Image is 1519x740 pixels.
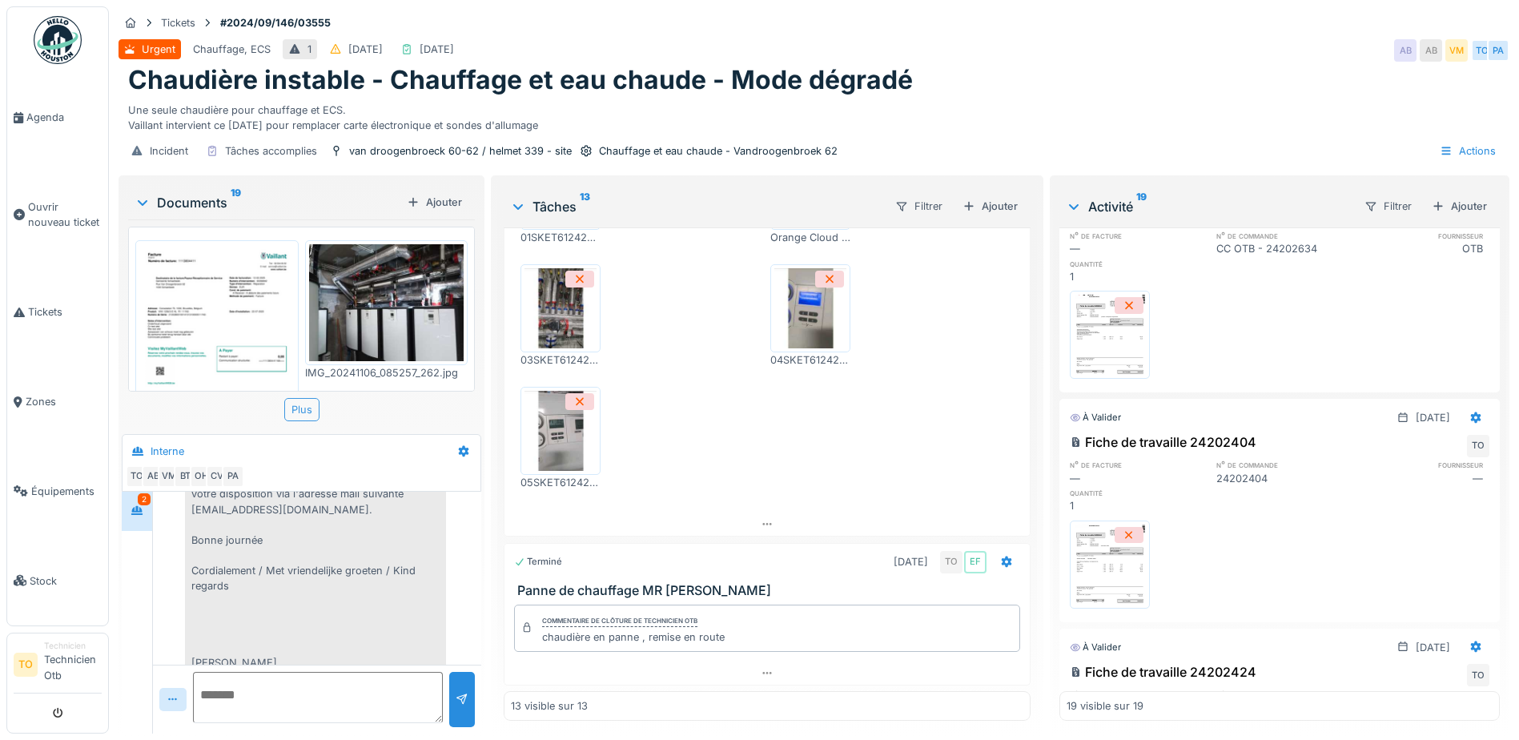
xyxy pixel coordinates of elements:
[888,195,950,218] div: Filtrer
[940,551,962,573] div: TO
[964,551,987,573] div: EF
[44,640,102,690] li: Technicien Otb
[524,268,597,348] img: kkzejpeyu0b67xil2ug7bmb40vk8
[28,199,102,230] span: Ouvrir nouveau ticket
[1070,432,1256,452] div: Fiche de travaille 24202404
[44,640,102,652] div: Technicien
[894,554,928,569] div: [DATE]
[231,193,241,212] sup: 19
[1416,410,1450,425] div: [DATE]
[174,465,196,488] div: BT
[1216,231,1352,241] h6: n° de commande
[26,394,102,409] span: Zones
[400,191,468,213] div: Ajouter
[31,484,102,499] span: Équipements
[520,352,601,368] div: 03SKET6124202424DD18112024.JPEG
[520,475,601,490] div: 05SKET6124202424DD18112024.JPEG
[135,193,400,212] div: Documents
[26,110,102,125] span: Agenda
[14,640,102,694] a: TO TechnicienTechnicien Otb
[1394,39,1417,62] div: AB
[150,143,188,159] div: Incident
[128,96,1500,133] div: Une seule chaudière pour chauffage et ECS. Vaillant intervient ce [DATE] pour remplacer carte éle...
[190,465,212,488] div: OH
[511,698,588,714] div: 13 visible sur 13
[774,268,846,348] img: t64irn94p2n2qjg79urtk89yhsjs
[7,73,108,163] a: Agenda
[1070,471,1206,486] div: —
[420,42,454,57] div: [DATE]
[1066,197,1351,216] div: Activité
[580,197,590,216] sup: 13
[1416,640,1450,655] div: [DATE]
[542,629,725,645] div: chaudière en panne , remise en route
[514,555,562,569] div: Terminé
[956,195,1024,217] div: Ajouter
[158,465,180,488] div: VM
[348,42,383,57] div: [DATE]
[7,536,108,625] a: Stock
[349,143,572,159] div: van droogenbroeck 60-62 / helmet 339 - site
[524,391,597,471] img: oxzpa3wsn4q81mhgl4ks25j7el2q
[1070,498,1206,513] div: 1
[222,465,244,488] div: PA
[206,465,228,488] div: CV
[284,398,319,421] div: Plus
[1070,241,1206,256] div: —
[7,267,108,357] a: Tickets
[309,244,464,360] img: t0c23eawghvi7ehx43gtdbm1pwg3
[1353,231,1489,241] h6: fournisseur
[214,15,337,30] strong: #2024/09/146/03555
[139,244,295,464] img: xi6i3e7b0t1y7y3hh9q3hb5s00fz
[1353,460,1489,470] h6: fournisseur
[28,304,102,320] span: Tickets
[1445,39,1468,62] div: VM
[151,444,184,459] div: Interne
[1216,241,1352,256] div: CC OTB - 24202634
[1353,690,1489,700] h6: fournisseur
[1067,698,1143,714] div: 19 visible sur 19
[161,15,195,30] div: Tickets
[7,357,108,447] a: Zones
[7,163,108,267] a: Ouvrir nouveau ticket
[307,42,311,57] div: 1
[7,446,108,536] a: Équipements
[542,616,697,627] div: Commentaire de clôture de Technicien Otb
[1070,460,1206,470] h6: n° de facture
[1136,197,1147,216] sup: 19
[1425,195,1493,217] div: Ajouter
[193,42,271,57] div: Chauffage, ECS
[14,653,38,677] li: TO
[599,143,838,159] div: Chauffage et eau chaude - Vandroogenbroek 62
[142,42,175,57] div: Urgent
[1070,690,1206,700] h6: n° de facture
[1070,662,1256,682] div: Fiche de travaille 24202424
[1070,411,1121,424] div: À valider
[770,230,850,245] div: Orange Cloud Telephony - Nouveau message vocal de groupe à Permanentie [PERSON_NAME] de [PHONE_NU...
[1074,295,1146,375] img: gwv163iltkyso75c6b6uxg9ol68v
[126,465,148,488] div: TO
[517,583,1023,598] h3: Panne de chauffage MR [PERSON_NAME]
[1216,471,1352,486] div: 24202404
[1216,460,1352,470] h6: n° de commande
[1353,471,1489,486] div: —
[30,573,102,589] span: Stock
[305,365,468,380] div: IMG_20241106_085257_262.jpg
[1467,664,1489,686] div: TO
[1070,641,1121,654] div: À valider
[225,143,317,159] div: Tâches accomplies
[142,465,164,488] div: AB
[1433,139,1503,163] div: Actions
[1420,39,1442,62] div: AB
[34,16,82,64] img: Badge_color-CXgf-gQk.svg
[128,65,913,95] h1: Chaudière instable - Chauffage et eau chaude - Mode dégradé
[1070,259,1206,269] h6: quantité
[1216,690,1352,700] h6: n° de commande
[770,352,850,368] div: 04SKET6124202424DD18112024.JPEG
[1487,39,1509,62] div: PA
[1467,435,1489,457] div: TO
[1074,525,1146,605] img: dp4hottd4yn4ukharo8l31rjlhl7
[1471,39,1493,62] div: TO
[520,230,601,245] div: 01SKET6124202424DD18112024.JPEG
[1070,269,1206,284] div: 1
